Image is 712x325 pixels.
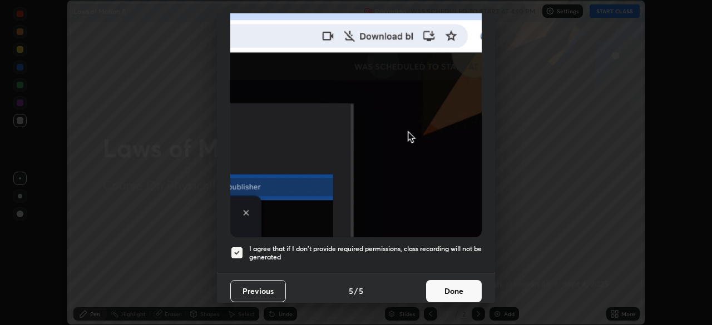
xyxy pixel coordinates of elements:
[426,280,482,302] button: Done
[249,244,482,262] h5: I agree that if I don't provide required permissions, class recording will not be generated
[354,285,358,297] h4: /
[359,285,363,297] h4: 5
[349,285,353,297] h4: 5
[230,280,286,302] button: Previous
